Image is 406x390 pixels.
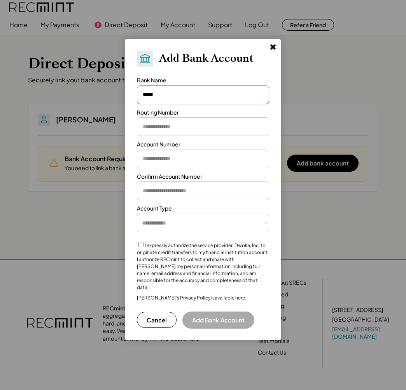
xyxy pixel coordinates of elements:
div: Account Type [137,205,172,212]
h2: Add Bank Account [159,52,254,65]
button: Cancel [137,312,177,328]
button: Add Bank Account [182,312,254,329]
a: available here [215,295,245,301]
label: I expressly authorize the service provider, Dwolla, Inc. to originate credit transfers to my fina... [137,242,269,290]
div: Bank Name [137,77,166,84]
div: [PERSON_NAME]’s Privacy Policy is . [137,295,246,301]
div: Confirm Account Number [137,173,202,181]
div: Account Number [137,141,180,148]
div: Routing Number [137,109,179,117]
img: Bank.svg [139,53,151,64]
